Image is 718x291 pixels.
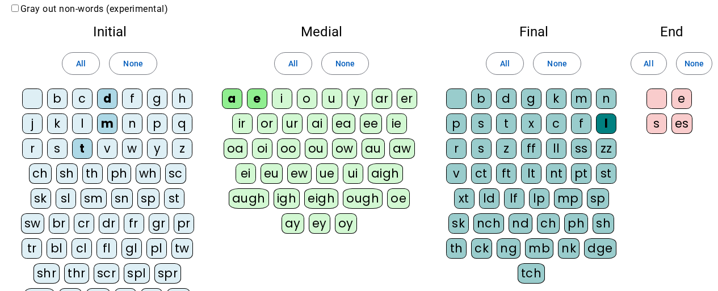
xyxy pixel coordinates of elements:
[274,52,312,75] button: All
[76,57,86,70] span: All
[224,138,247,159] div: oa
[94,263,120,284] div: scr
[96,238,117,259] div: fl
[261,163,283,184] div: eu
[442,25,625,39] h2: Final
[282,113,303,134] div: ur
[274,188,300,209] div: igh
[64,263,89,284] div: thr
[584,238,616,259] div: dge
[471,238,492,259] div: ck
[49,213,69,234] div: br
[525,238,553,259] div: mb
[164,188,184,209] div: st
[471,138,492,159] div: s
[546,88,566,109] div: k
[147,88,167,109] div: g
[496,113,517,134] div: t
[397,88,417,109] div: er
[122,113,142,134] div: n
[596,163,616,184] div: st
[448,213,469,234] div: sk
[685,57,704,70] span: None
[537,213,560,234] div: ch
[47,238,67,259] div: bl
[473,213,505,234] div: nch
[496,163,517,184] div: ft
[446,238,467,259] div: th
[171,238,193,259] div: tw
[309,213,330,234] div: ey
[123,57,142,70] span: None
[97,88,117,109] div: d
[47,113,68,134] div: k
[307,113,327,134] div: ai
[360,113,382,134] div: ee
[81,188,107,209] div: sm
[547,57,566,70] span: None
[172,138,192,159] div: z
[546,163,566,184] div: nt
[21,213,44,234] div: sw
[29,163,52,184] div: ch
[389,138,415,159] div: aw
[297,88,317,109] div: o
[82,163,103,184] div: th
[546,138,566,159] div: ll
[22,113,43,134] div: j
[343,163,363,184] div: ui
[322,88,342,109] div: u
[122,138,142,159] div: w
[332,113,355,134] div: ea
[368,163,403,184] div: aigh
[593,213,614,234] div: sh
[304,188,338,209] div: eigh
[496,138,517,159] div: z
[72,113,93,134] div: l
[644,57,653,70] span: All
[596,88,616,109] div: n
[362,138,385,159] div: au
[496,88,517,109] div: d
[497,238,520,259] div: ng
[321,52,369,75] button: None
[47,138,68,159] div: s
[671,113,692,134] div: es
[558,238,580,259] div: nk
[454,188,475,209] div: xt
[146,238,167,259] div: pl
[643,25,700,39] h2: End
[22,238,42,259] div: tr
[109,52,157,75] button: None
[124,263,150,284] div: spl
[147,138,167,159] div: y
[97,138,117,159] div: v
[72,138,93,159] div: t
[282,213,304,234] div: ay
[33,263,60,284] div: shr
[252,138,272,159] div: oi
[521,163,541,184] div: lt
[147,113,167,134] div: p
[631,52,667,75] button: All
[277,138,300,159] div: oo
[165,163,186,184] div: sc
[335,213,357,234] div: oy
[288,57,298,70] span: All
[504,188,524,209] div: lf
[287,163,312,184] div: ew
[571,88,591,109] div: m
[222,88,242,109] div: a
[72,88,93,109] div: c
[229,188,269,209] div: augh
[174,213,194,234] div: pr
[671,88,692,109] div: e
[72,238,92,259] div: cl
[232,113,253,134] div: ir
[500,57,510,70] span: All
[56,163,78,184] div: sh
[509,213,532,234] div: nd
[74,213,94,234] div: cr
[154,263,182,284] div: spr
[387,113,407,134] div: ie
